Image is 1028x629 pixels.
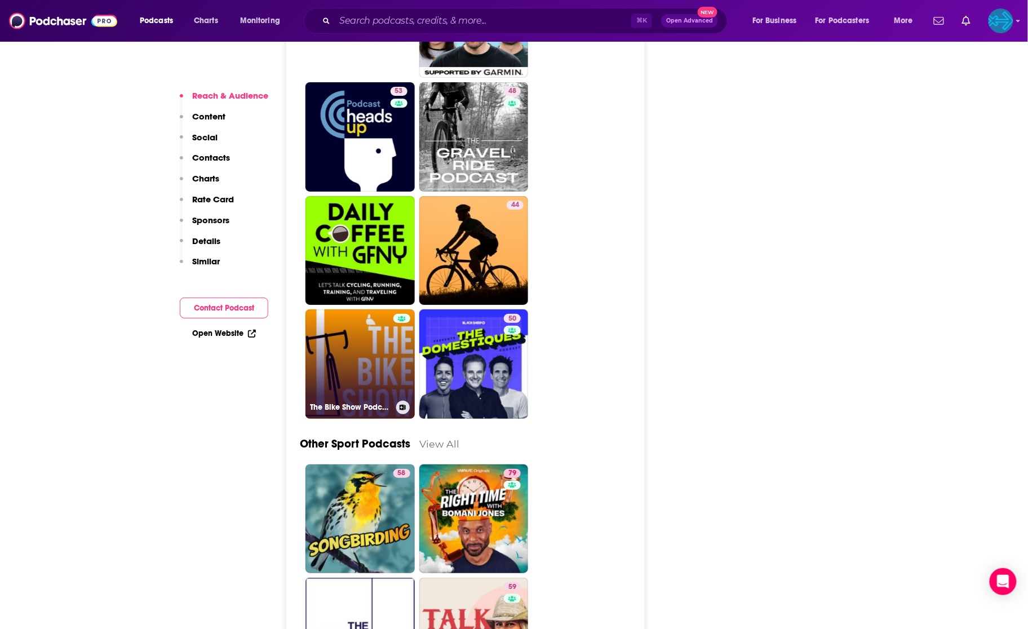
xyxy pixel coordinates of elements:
[192,173,219,184] p: Charts
[180,90,268,111] button: Reach & Audience
[310,402,392,412] h3: The Bike Show Podcast
[511,200,519,211] span: 44
[508,468,516,479] span: 79
[192,256,220,267] p: Similar
[9,10,117,32] img: Podchaser - Follow, Share and Rate Podcasts
[140,13,173,29] span: Podcasts
[398,468,406,479] span: 58
[929,11,949,30] a: Show notifications dropdown
[180,173,219,194] button: Charts
[989,8,1013,33] img: User Profile
[989,8,1013,33] button: Show profile menu
[419,464,529,574] a: 79
[180,194,234,215] button: Rate Card
[187,12,225,30] a: Charts
[300,437,410,451] a: Other Sport Podcasts
[745,12,811,30] button: open menu
[698,7,718,17] span: New
[314,8,738,34] div: Search podcasts, credits, & more...
[192,236,220,246] p: Details
[419,438,459,450] a: View All
[504,469,521,478] a: 79
[180,256,220,277] button: Similar
[194,13,218,29] span: Charts
[419,309,529,419] a: 50
[192,329,256,338] a: Open Website
[508,582,516,593] span: 59
[192,215,229,225] p: Sponsors
[180,215,229,236] button: Sponsors
[395,86,403,97] span: 53
[752,13,797,29] span: For Business
[886,12,927,30] button: open menu
[192,152,230,163] p: Contacts
[894,13,913,29] span: More
[305,82,415,192] a: 53
[808,12,886,30] button: open menu
[232,12,295,30] button: open menu
[192,132,218,143] p: Social
[335,12,631,30] input: Search podcasts, credits, & more...
[419,82,529,192] a: 48
[661,14,718,28] button: Open AdvancedNew
[504,87,521,96] a: 48
[180,236,220,256] button: Details
[192,90,268,101] p: Reach & Audience
[631,14,652,28] span: ⌘ K
[507,201,524,210] a: 44
[666,18,713,24] span: Open Advanced
[508,86,516,97] span: 48
[989,8,1013,33] span: Logged in as backbonemedia
[419,196,529,305] a: 44
[180,152,230,173] button: Contacts
[132,12,188,30] button: open menu
[816,13,870,29] span: For Podcasters
[180,132,218,153] button: Social
[180,111,225,132] button: Content
[192,111,225,122] p: Content
[508,313,516,325] span: 50
[180,298,268,318] button: Contact Podcast
[958,11,975,30] a: Show notifications dropdown
[504,582,521,591] a: 59
[305,309,415,419] a: The Bike Show Podcast
[192,194,234,205] p: Rate Card
[990,568,1017,595] div: Open Intercom Messenger
[504,314,521,323] a: 50
[391,87,407,96] a: 53
[240,13,280,29] span: Monitoring
[305,464,415,574] a: 58
[393,469,410,478] a: 58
